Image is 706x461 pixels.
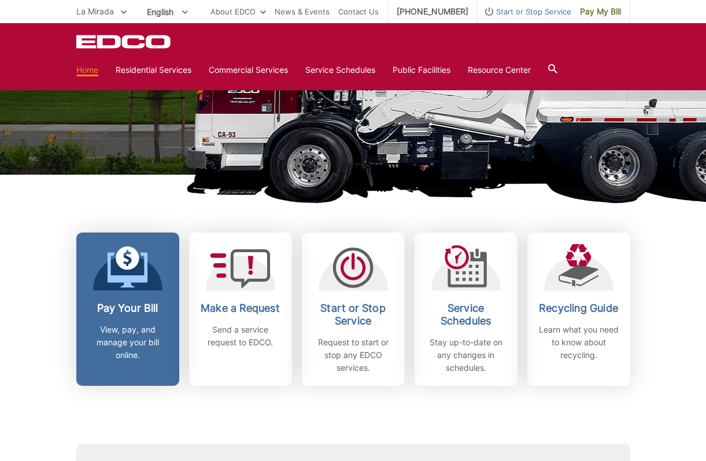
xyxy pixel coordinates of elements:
[393,64,450,76] a: Public Facilities
[76,6,114,16] span: La Mirada
[198,323,283,349] p: Send a service request to EDCO.
[415,233,518,386] a: Service Schedules Stay up-to-date on any changes in schedules.
[209,64,288,76] a: Commercial Services
[536,302,622,315] h2: Recycling Guide
[210,5,266,18] a: About EDCO
[85,302,171,315] h2: Pay Your Bill
[189,233,292,386] a: Make a Request Send a service request to EDCO.
[338,5,379,18] a: Contact Us
[580,5,621,18] span: Pay My Bill
[85,323,171,362] p: View, pay, and manage your bill online.
[527,233,630,386] a: Recycling Guide Learn what you need to know about recycling.
[311,336,396,374] p: Request to start or stop any EDCO services.
[76,64,98,76] a: Home
[311,302,396,327] h2: Start or Stop Service
[116,64,191,76] a: Residential Services
[423,302,509,327] h2: Service Schedules
[275,5,330,18] a: News & Events
[198,302,283,315] h2: Make a Request
[138,2,197,21] span: English
[423,336,509,374] p: Stay up-to-date on any changes in schedules.
[536,323,622,362] p: Learn what you need to know about recycling.
[305,64,375,76] a: Service Schedules
[76,35,172,49] a: EDCD logo. Return to the homepage.
[76,233,179,386] a: Pay Your Bill View, pay, and manage your bill online.
[468,64,531,76] a: Resource Center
